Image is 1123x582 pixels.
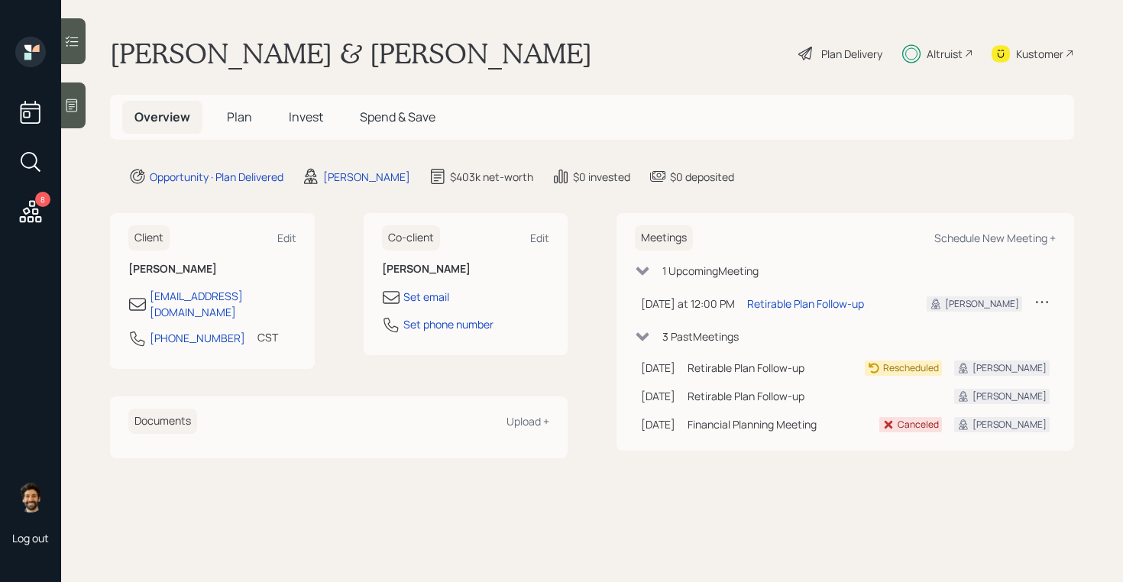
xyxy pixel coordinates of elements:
div: Upload + [506,414,549,428]
div: [DATE] at 12:00 PM [641,296,735,312]
h6: Co-client [382,225,440,251]
div: Retirable Plan Follow-up [747,296,864,312]
div: $0 invested [573,169,630,185]
div: $0 deposited [670,169,734,185]
div: 1 Upcoming Meeting [662,263,759,279]
span: Overview [134,108,190,125]
div: Retirable Plan Follow-up [688,388,853,404]
div: 8 [35,192,50,207]
div: Kustomer [1016,46,1063,62]
div: [DATE] [641,360,675,376]
div: Canceled [898,418,939,432]
div: Log out [12,531,49,545]
div: [PERSON_NAME] [973,390,1047,403]
div: Retirable Plan Follow-up [688,360,853,376]
span: Spend & Save [360,108,435,125]
h6: Documents [128,409,197,434]
div: Set phone number [403,316,494,332]
div: [PERSON_NAME] [945,297,1019,311]
div: [PERSON_NAME] [973,361,1047,375]
h6: [PERSON_NAME] [382,263,550,276]
div: Schedule New Meeting + [934,231,1056,245]
span: Invest [289,108,323,125]
div: $403k net-worth [450,169,533,185]
h6: Client [128,225,170,251]
div: Edit [530,231,549,245]
h6: Meetings [635,225,693,251]
div: [PHONE_NUMBER] [150,330,245,346]
div: [EMAIL_ADDRESS][DOMAIN_NAME] [150,288,296,320]
div: 3 Past Meeting s [662,328,739,344]
div: [PERSON_NAME] [973,418,1047,432]
div: Opportunity · Plan Delivered [150,169,283,185]
span: Plan [227,108,252,125]
div: [PERSON_NAME] [323,169,410,185]
div: CST [257,329,278,345]
div: Edit [277,231,296,245]
div: Altruist [927,46,963,62]
div: Plan Delivery [821,46,882,62]
h1: [PERSON_NAME] & [PERSON_NAME] [110,37,592,70]
div: Set email [403,289,449,305]
div: Financial Planning Meeting [688,416,853,432]
img: eric-schwartz-headshot.png [15,482,46,512]
h6: [PERSON_NAME] [128,263,296,276]
div: [DATE] [641,388,675,404]
div: [DATE] [641,416,675,432]
div: Rescheduled [883,361,939,375]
